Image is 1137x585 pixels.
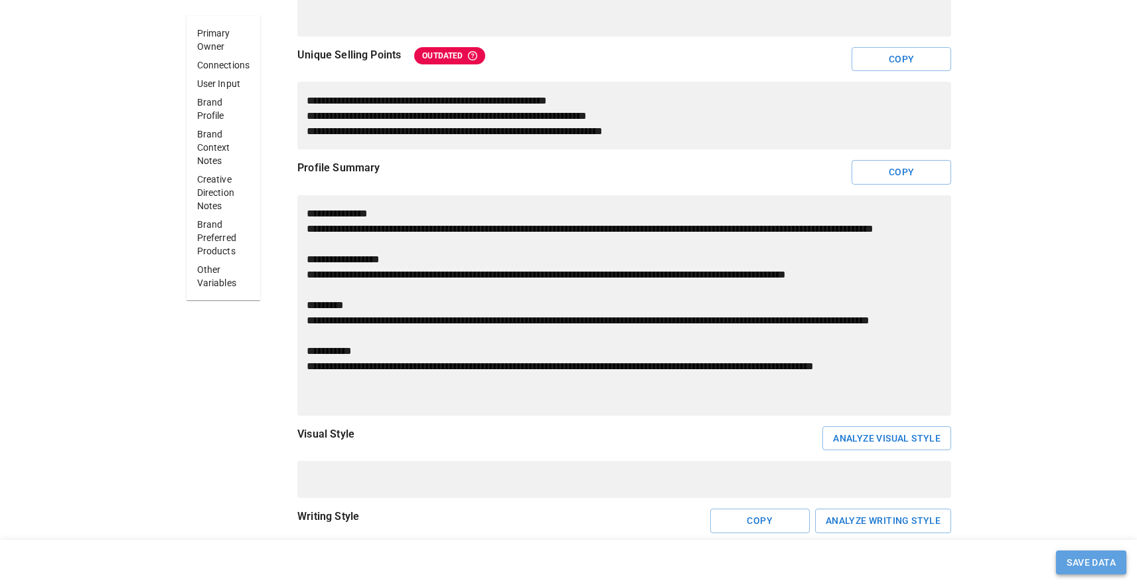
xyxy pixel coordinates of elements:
[852,160,951,185] button: Copy
[815,509,951,533] button: Analyze Writing Style
[1056,550,1126,575] button: SAVE DATA
[197,127,250,167] p: Brand Context Notes
[197,96,250,122] p: Brand Profile
[197,263,250,290] p: Other Variables
[197,173,250,212] p: Creative Direction Notes
[852,47,951,72] button: Copy
[422,50,463,62] p: OUTDATED
[297,509,359,525] p: Writing Style
[197,27,250,53] p: Primary Owner
[710,509,810,533] button: Copy
[297,426,354,442] p: Visual Style
[297,160,380,176] p: Profile Summary
[822,426,951,451] button: Analyze Visual Style
[197,218,250,258] p: Brand Preferred Products
[297,47,401,63] p: Unique Selling Points
[197,58,250,72] p: Connections
[197,77,250,90] p: User Input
